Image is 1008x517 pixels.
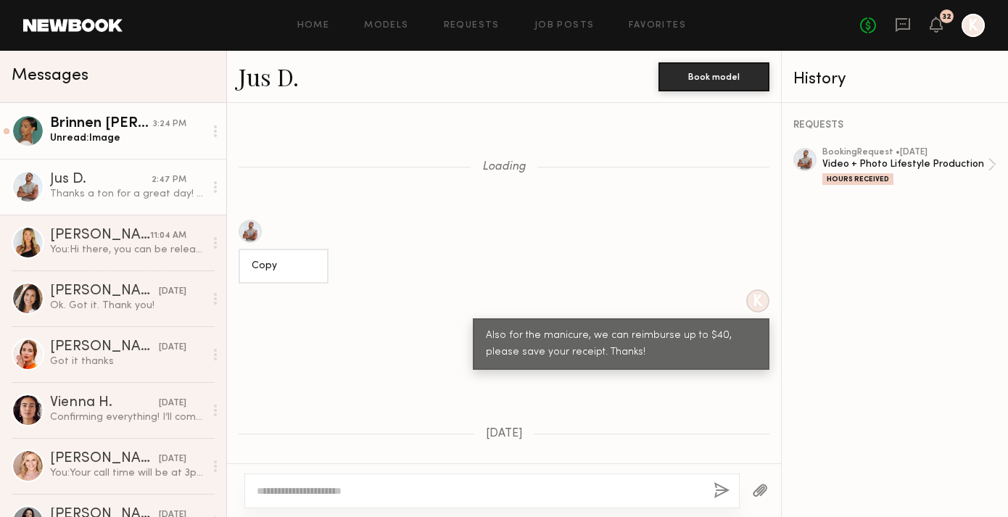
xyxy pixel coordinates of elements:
[50,355,205,368] div: Got it thanks
[822,173,893,185] div: Hours Received
[159,285,186,299] div: [DATE]
[159,341,186,355] div: [DATE]
[822,157,988,171] div: Video + Photo Lifestyle Production
[444,21,500,30] a: Requests
[50,117,153,131] div: Brinnen [PERSON_NAME]
[153,117,186,131] div: 3:24 PM
[486,328,756,361] div: Also for the manicure, we can reimburse up to $40, please save your receipt. Thanks!
[50,187,205,201] div: Thanks a ton for a great day! Cant wait to see how everything comes out! Cheers
[50,173,152,187] div: Jus D.
[50,243,205,257] div: You: Hi there, you can be released, thank you!
[962,14,985,37] a: K
[50,340,159,355] div: [PERSON_NAME]
[534,21,595,30] a: Job Posts
[658,70,769,82] a: Book model
[239,61,299,92] a: Jus D.
[50,452,159,466] div: [PERSON_NAME]
[793,120,996,131] div: REQUESTS
[793,71,996,88] div: History
[658,62,769,91] button: Book model
[629,21,686,30] a: Favorites
[159,452,186,466] div: [DATE]
[50,410,205,424] div: Confirming everything! I’ll come with my hair straightened as well
[50,466,205,480] div: You: Your call time will be at 3pm. We'll be there earlier. Thanks!
[822,148,988,157] div: booking Request • [DATE]
[482,161,526,173] span: Loading
[12,67,88,84] span: Messages
[822,148,996,185] a: bookingRequest •[DATE]Video + Photo Lifestyle ProductionHours Received
[252,258,315,275] div: Copy
[942,13,951,21] div: 32
[50,299,205,313] div: Ok. Got it. Thank you!
[297,21,330,30] a: Home
[159,397,186,410] div: [DATE]
[50,396,159,410] div: Vienna H.
[364,21,408,30] a: Models
[152,173,186,187] div: 2:47 PM
[486,428,523,440] span: [DATE]
[50,284,159,299] div: [PERSON_NAME]
[50,131,205,145] div: Unread: Image
[50,228,150,243] div: [PERSON_NAME]
[150,229,186,243] div: 11:04 AM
